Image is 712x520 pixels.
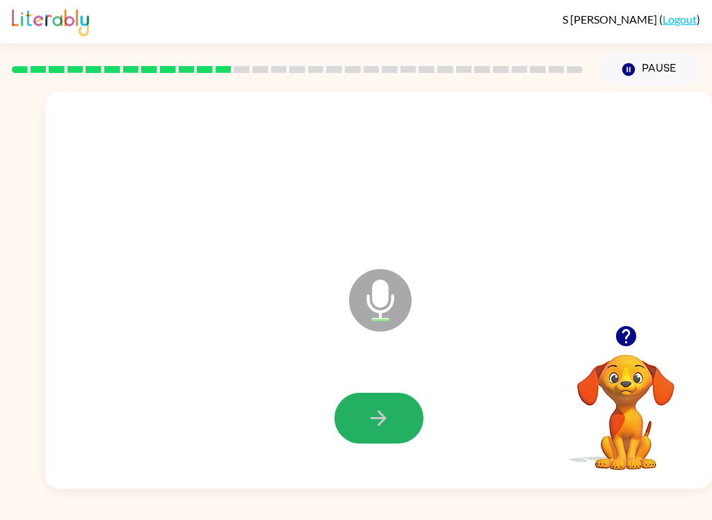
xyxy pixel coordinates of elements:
[599,54,700,86] button: Pause
[556,333,695,472] video: Your browser must support playing .mp4 files to use Literably. Please try using another browser.
[663,13,697,26] a: Logout
[12,6,89,36] img: Literably
[563,13,659,26] span: S [PERSON_NAME]
[563,13,700,26] div: ( )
